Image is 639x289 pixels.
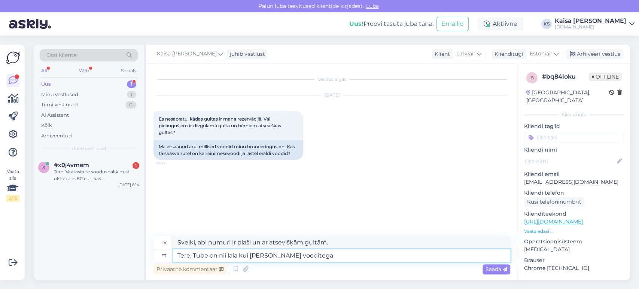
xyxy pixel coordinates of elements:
[127,80,136,88] div: 1
[349,20,363,27] b: Uus!
[153,92,510,98] div: [DATE]
[41,91,78,98] div: Minu vestlused
[589,73,622,81] span: Offline
[6,195,19,202] div: 2 / 3
[227,50,265,58] div: juhib vestlust
[524,111,624,118] div: Kliendi info
[173,249,510,262] textarea: Tere, Tube on nii laia kui [PERSON_NAME] vooditega
[159,116,282,135] span: Es nesapratu, kādas gultas ir mana rezervācijā. Vai pieaugušiem ir divguļamā gulta un bērniem ats...
[524,197,584,207] div: Küsi telefoninumbrit
[349,19,433,28] div: Proovi tasuta juba täna:
[524,210,624,218] p: Klienditeekond
[125,101,136,109] div: 0
[156,160,184,166] span: 22:27
[524,218,583,225] a: [URL][DOMAIN_NAME]
[486,266,507,273] span: Saada
[524,280,624,286] div: [PERSON_NAME]
[173,236,510,249] textarea: Sveiki, abi numuri ir plaši un ar atsevišķām gultām.
[541,19,552,29] div: KS
[119,66,138,76] div: Socials
[524,122,624,130] p: Kliendi tag'id
[54,162,89,168] span: #x0j4vmem
[524,246,624,253] p: [MEDICAL_DATA]
[46,51,76,59] span: Otsi kliente
[364,3,381,9] span: Luba
[133,162,139,169] div: 1
[41,101,78,109] div: Tiimi vestlused
[555,18,626,24] div: Kaisa [PERSON_NAME]
[41,132,72,140] div: Arhiveeritud
[161,236,167,249] div: lv
[524,238,624,246] p: Operatsioonisüsteem
[6,168,19,202] div: Vaata siia
[127,91,136,98] div: 1
[41,112,69,119] div: AI Assistent
[524,170,624,178] p: Kliendi email
[524,256,624,264] p: Brauser
[41,122,52,129] div: Kõik
[153,264,226,274] div: Privaatne kommentaar
[526,89,609,104] div: [GEOGRAPHIC_DATA], [GEOGRAPHIC_DATA]
[6,51,20,65] img: Askly Logo
[432,50,450,58] div: Klient
[555,24,626,30] div: [DOMAIN_NAME]
[524,189,624,197] p: Kliendi telefon
[492,50,523,58] div: Klienditugi
[161,249,166,262] div: et
[478,17,523,31] div: Aktiivne
[54,168,139,182] div: Tere. Vaatasin te sooduspakkimist oktoobris 80 eur, kas [PERSON_NAME] võimalik sama hinnaga, sama...
[530,50,553,58] span: Estonian
[71,145,106,152] span: Uued vestlused
[153,140,303,160] div: Ma ei saanud aru, millised voodid minu broneeringus on. Kas täiskasvanutel on kaheinimesevoodi ja...
[542,72,589,81] div: # bq84loku
[524,228,624,235] p: Vaata edasi ...
[524,132,624,143] input: Lisa tag
[566,49,623,59] div: Arhiveeri vestlus
[436,17,469,31] button: Emailid
[524,146,624,154] p: Kliendi nimi
[40,66,48,76] div: All
[524,178,624,186] p: [EMAIL_ADDRESS][DOMAIN_NAME]
[42,164,45,170] span: x
[41,80,51,88] div: Uus
[524,157,615,165] input: Lisa nimi
[153,76,510,83] div: Vestlus algas
[530,75,534,80] span: b
[456,50,475,58] span: Latvian
[524,264,624,272] p: Chrome [TECHNICAL_ID]
[118,182,139,188] div: [DATE] 8:14
[157,50,217,58] span: Kaisa [PERSON_NAME]
[77,66,91,76] div: Web
[555,18,635,30] a: Kaisa [PERSON_NAME][DOMAIN_NAME]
